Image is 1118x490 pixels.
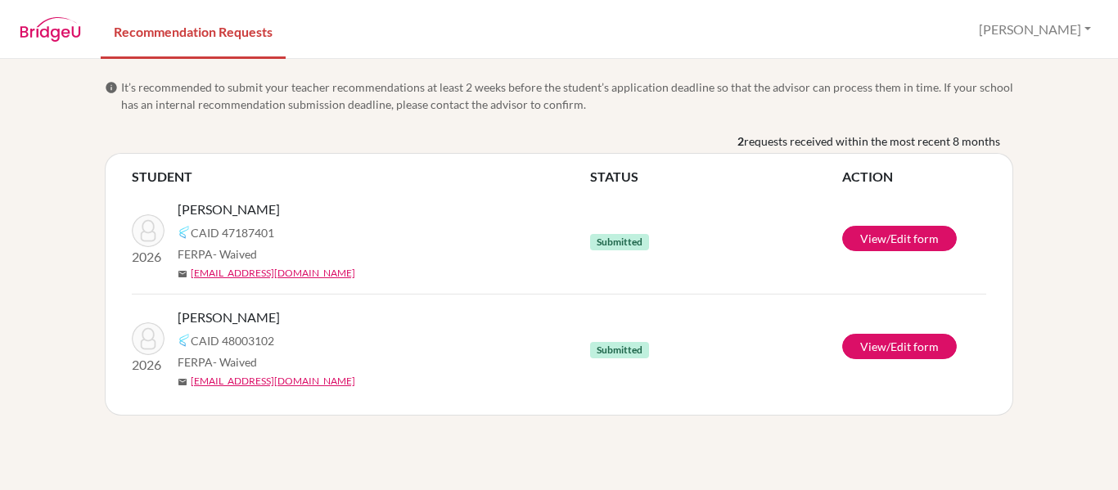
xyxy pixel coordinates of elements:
[121,79,1013,113] span: It’s recommended to submit your teacher recommendations at least 2 weeks before the student’s app...
[744,133,1000,150] span: requests received within the most recent 8 months
[178,334,191,347] img: Common App logo
[191,266,355,281] a: [EMAIL_ADDRESS][DOMAIN_NAME]
[590,167,842,187] th: STATUS
[191,332,274,349] span: CAID 48003102
[178,245,257,263] span: FERPA
[971,14,1098,45] button: [PERSON_NAME]
[842,334,957,359] a: View/Edit form
[132,167,590,187] th: STUDENT
[178,353,257,371] span: FERPA
[132,214,165,247] img: Lucero, Elijah
[213,355,257,369] span: - Waived
[132,247,165,267] p: 2026
[105,81,118,94] span: info
[213,247,257,261] span: - Waived
[132,355,165,375] p: 2026
[132,322,165,355] img: McCullough, Isaiah
[590,234,649,250] span: Submitted
[178,269,187,279] span: mail
[842,226,957,251] a: View/Edit form
[178,226,191,239] img: Common App logo
[737,133,744,150] b: 2
[191,224,274,241] span: CAID 47187401
[590,342,649,358] span: Submitted
[178,200,280,219] span: [PERSON_NAME]
[178,308,280,327] span: [PERSON_NAME]
[101,2,286,59] a: Recommendation Requests
[842,167,986,187] th: ACTION
[20,17,81,42] img: BridgeU logo
[178,377,187,387] span: mail
[191,374,355,389] a: [EMAIL_ADDRESS][DOMAIN_NAME]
